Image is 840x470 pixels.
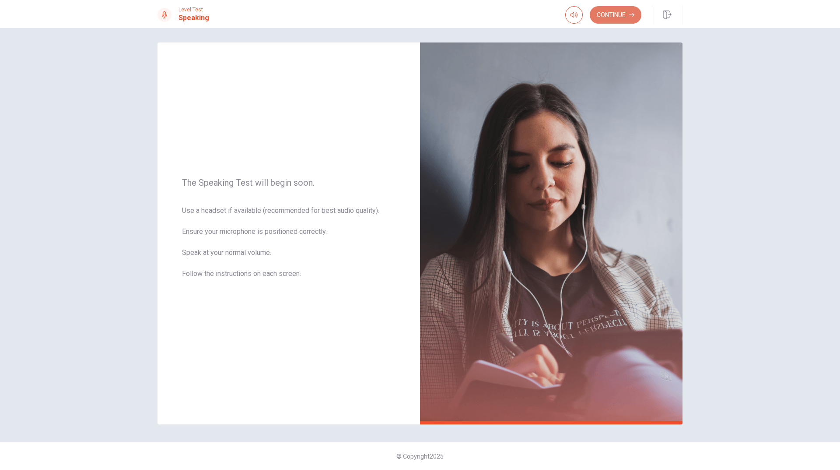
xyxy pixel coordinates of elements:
span: The Speaking Test will begin soon. [182,177,395,188]
img: speaking intro [420,42,682,424]
span: Level Test [178,7,209,13]
span: © Copyright 2025 [396,453,444,460]
h1: Speaking [178,13,209,23]
button: Continue [590,6,641,24]
span: Use a headset if available (recommended for best audio quality). Ensure your microphone is positi... [182,205,395,290]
